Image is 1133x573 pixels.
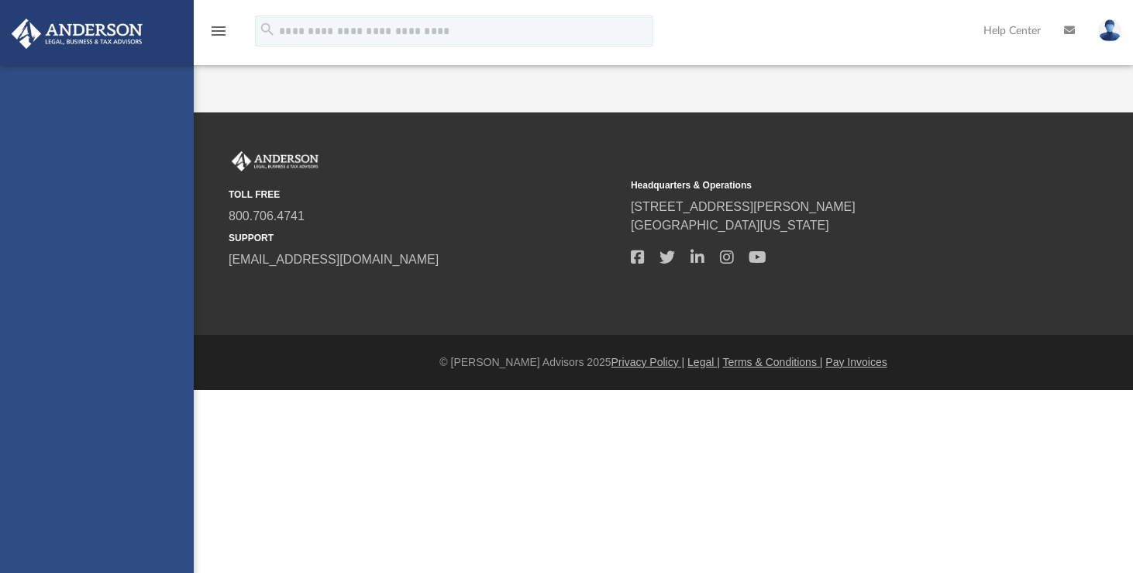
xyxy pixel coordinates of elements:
img: Anderson Advisors Platinum Portal [7,19,147,49]
small: Headquarters & Operations [631,178,1022,192]
small: SUPPORT [229,231,620,245]
a: Legal | [687,356,720,368]
a: Terms & Conditions | [723,356,823,368]
img: User Pic [1098,19,1121,42]
a: [EMAIL_ADDRESS][DOMAIN_NAME] [229,253,439,266]
div: © [PERSON_NAME] Advisors 2025 [194,354,1133,371]
a: 800.706.4741 [229,209,305,223]
a: Pay Invoices [825,356,887,368]
small: TOLL FREE [229,188,620,202]
a: menu [209,29,228,40]
img: Anderson Advisors Platinum Portal [229,151,322,171]
i: search [259,21,276,38]
a: [STREET_ADDRESS][PERSON_NAME] [631,200,856,213]
i: menu [209,22,228,40]
a: Privacy Policy | [611,356,685,368]
a: [GEOGRAPHIC_DATA][US_STATE] [631,219,829,232]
